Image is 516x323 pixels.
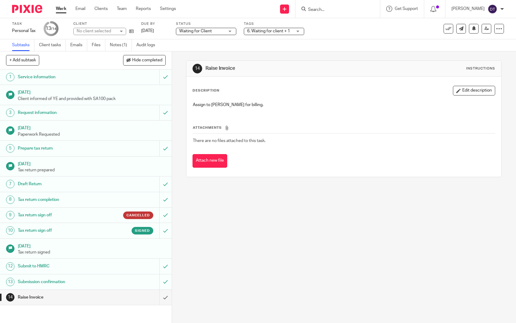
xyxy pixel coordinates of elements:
[160,6,176,12] a: Settings
[18,262,108,271] h1: Submit to HMRC
[126,213,150,218] span: Cancelled
[18,124,166,131] h1: [DATE]
[193,154,227,168] button: Attach new file
[18,277,108,286] h1: Submission confirmation
[193,139,266,143] span: There are no files attached to this task.
[141,21,168,26] label: Due by
[18,179,108,189] h1: Draft Return
[6,55,39,65] button: + Add subtask
[18,96,166,102] p: Client informed of YE and provided with SA100 pack
[18,211,108,220] h1: Tax return sign off
[451,6,485,12] p: [PERSON_NAME]
[193,64,202,73] div: 14
[18,242,166,249] h1: [DATE]
[73,21,134,26] label: Client
[18,144,108,153] h1: Prepare tax return
[395,7,418,11] span: Get Support
[6,180,14,188] div: 7
[18,131,166,137] p: Paperwork Requested
[6,195,14,204] div: 8
[18,88,166,95] h1: [DATE]
[488,4,497,14] img: svg%3E
[18,249,166,255] p: Tax return signed
[12,21,36,26] label: Task
[6,108,14,117] div: 3
[77,28,116,34] div: No client selected
[193,102,495,108] p: Assign to [PERSON_NAME] for billing.
[56,6,66,12] a: Work
[247,29,290,33] span: 6. Waiting for client + 1
[193,126,222,129] span: Attachments
[12,5,42,13] img: Pixie
[94,6,108,12] a: Clients
[12,39,34,51] a: Subtasks
[135,228,150,233] span: Signed
[141,29,154,33] span: [DATE]
[92,39,105,51] a: Files
[18,167,166,173] p: Tax return prepared
[453,86,495,95] button: Edit description
[307,7,362,13] input: Search
[176,21,236,26] label: Status
[18,293,108,302] h1: Raise Invoice
[75,6,85,12] a: Email
[136,39,160,51] a: Audit logs
[46,25,56,32] div: 13
[6,278,14,286] div: 13
[6,226,14,235] div: 10
[244,21,304,26] label: Tags
[123,55,166,65] button: Hide completed
[179,29,212,33] span: Waiting for Client
[6,262,14,271] div: 12
[18,73,108,82] h1: Service information
[6,211,14,219] div: 9
[18,108,108,117] h1: Request information
[6,73,14,81] div: 1
[70,39,87,51] a: Emails
[6,293,14,302] div: 14
[39,39,66,51] a: Client tasks
[136,6,151,12] a: Reports
[18,195,108,204] h1: Tax return completion
[132,58,162,63] span: Hide completed
[193,88,219,93] p: Description
[51,27,56,31] small: /14
[110,39,132,51] a: Notes (1)
[18,226,108,235] h1: Tax return sign off
[466,66,495,71] div: Instructions
[117,6,127,12] a: Team
[18,160,166,167] h1: [DATE]
[6,144,14,153] div: 5
[12,28,36,34] div: Personal Tax
[205,65,357,72] h1: Raise Invoice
